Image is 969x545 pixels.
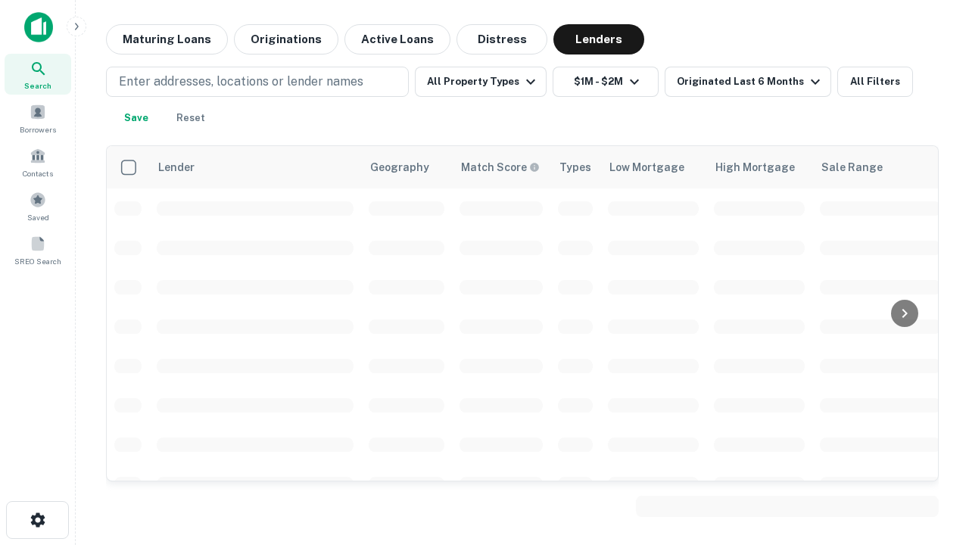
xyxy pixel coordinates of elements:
a: Borrowers [5,98,71,139]
span: Contacts [23,167,53,179]
a: SREO Search [5,229,71,270]
div: High Mortgage [715,158,795,176]
button: Active Loans [344,24,450,54]
button: Originated Last 6 Months [665,67,831,97]
button: $1M - $2M [553,67,659,97]
div: Geography [370,158,429,176]
th: Lender [149,146,361,188]
div: Originated Last 6 Months [677,73,824,91]
button: Maturing Loans [106,24,228,54]
th: Sale Range [812,146,949,188]
th: Low Mortgage [600,146,706,188]
button: Save your search to get updates of matches that match your search criteria. [112,103,160,133]
iframe: Chat Widget [893,424,969,497]
div: Low Mortgage [609,158,684,176]
button: All Property Types [415,67,547,97]
button: Reset [167,103,215,133]
img: capitalize-icon.png [24,12,53,42]
h6: Match Score [461,159,537,176]
button: Enter addresses, locations or lender names [106,67,409,97]
div: Lender [158,158,195,176]
div: Sale Range [821,158,883,176]
a: Search [5,54,71,95]
span: Search [24,79,51,92]
th: Capitalize uses an advanced AI algorithm to match your search with the best lender. The match sco... [452,146,550,188]
button: Distress [456,24,547,54]
button: Lenders [553,24,644,54]
span: SREO Search [14,255,61,267]
button: All Filters [837,67,913,97]
p: Enter addresses, locations or lender names [119,73,363,91]
th: Geography [361,146,452,188]
a: Saved [5,185,71,226]
span: Saved [27,211,49,223]
div: Capitalize uses an advanced AI algorithm to match your search with the best lender. The match sco... [461,159,540,176]
span: Borrowers [20,123,56,135]
button: Originations [234,24,338,54]
th: High Mortgage [706,146,812,188]
th: Types [550,146,600,188]
div: Types [559,158,591,176]
a: Contacts [5,142,71,182]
